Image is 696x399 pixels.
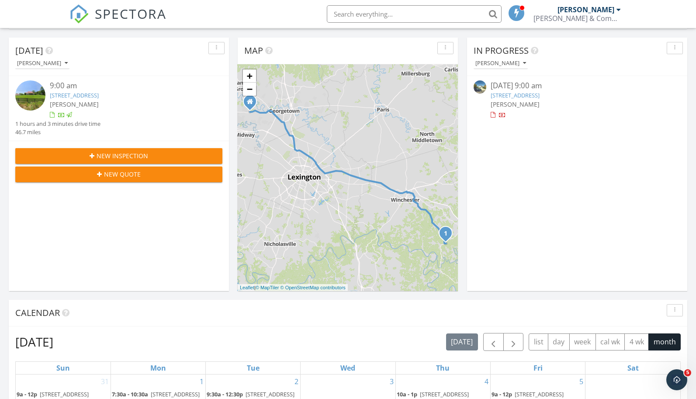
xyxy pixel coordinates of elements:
input: Search everything... [327,5,502,23]
a: Go to September 3, 2025 [388,375,395,389]
div: 1 hours and 3 minutes drive time [15,120,100,128]
a: Go to September 2, 2025 [293,375,300,389]
span: [STREET_ADDRESS] [420,390,469,398]
img: streetview [15,80,45,111]
a: © OpenStreetMap contributors [280,285,346,290]
img: streetview [474,80,486,93]
a: Zoom in [243,69,256,83]
button: [DATE] [446,333,478,350]
span: In Progress [474,45,529,56]
a: Tuesday [245,362,261,374]
a: Leaflet [240,285,254,290]
div: [PERSON_NAME] [557,5,614,14]
button: cal wk [596,333,625,350]
a: [STREET_ADDRESS] [491,91,540,99]
h2: [DATE] [15,333,53,350]
a: Friday [532,362,544,374]
div: [PERSON_NAME] [475,60,526,66]
a: Zoom out [243,83,256,96]
button: week [569,333,596,350]
div: [DATE] 9:00 am [491,80,663,91]
button: 4 wk [624,333,649,350]
a: Thursday [434,362,451,374]
span: Calendar [15,307,60,319]
a: 9:00 am [STREET_ADDRESS] [PERSON_NAME] 1 hours and 3 minutes drive time 46.7 miles [15,80,222,136]
span: 7:30a - 10:30a [112,390,148,398]
div: Watts & Company Home Inspections [533,14,621,23]
a: Wednesday [339,362,357,374]
span: [PERSON_NAME] [491,100,540,108]
div: 9:00 am [50,80,205,91]
div: 3013 Fairway Ct, Georgetown KY 40324 [250,101,255,107]
img: The Best Home Inspection Software - Spectora [69,4,89,24]
a: Go to September 1, 2025 [198,375,205,389]
a: [STREET_ADDRESS] [50,91,99,99]
span: [DATE] [15,45,43,56]
div: | [238,284,348,291]
a: Go to August 31, 2025 [99,375,111,389]
span: 9:30a - 12:30p [207,390,243,398]
span: [STREET_ADDRESS] [151,390,200,398]
button: Previous month [483,333,504,351]
div: 291 Log Lick Rd, Winchester, KY 40391 [446,233,451,238]
div: [PERSON_NAME] [17,60,68,66]
button: Next month [503,333,524,351]
span: New Quote [104,170,141,179]
a: © MapTiler [256,285,279,290]
span: [STREET_ADDRESS] [246,390,294,398]
span: Map [244,45,263,56]
a: Monday [149,362,168,374]
span: [PERSON_NAME] [50,100,99,108]
a: [DATE] 9:00 am [STREET_ADDRESS] [PERSON_NAME] [474,80,681,119]
span: 9a - 12p [492,390,512,398]
a: Saturday [626,362,641,374]
button: [PERSON_NAME] [15,58,69,69]
i: 1 [444,231,447,237]
span: 5 [684,369,691,376]
button: [PERSON_NAME] [474,58,528,69]
a: SPECTORA [69,12,166,30]
button: day [548,333,570,350]
a: Go to September 5, 2025 [578,375,585,389]
iframe: Intercom live chat [666,369,687,390]
a: Sunday [55,362,72,374]
button: month [648,333,681,350]
span: SPECTORA [95,4,166,23]
button: New Quote [15,167,222,182]
span: 9a - 12p [17,390,37,398]
div: 46.7 miles [15,128,100,136]
a: Go to September 4, 2025 [483,375,490,389]
span: New Inspection [97,151,148,160]
span: 10a - 1p [397,390,417,398]
button: list [529,333,548,350]
button: New Inspection [15,148,222,164]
